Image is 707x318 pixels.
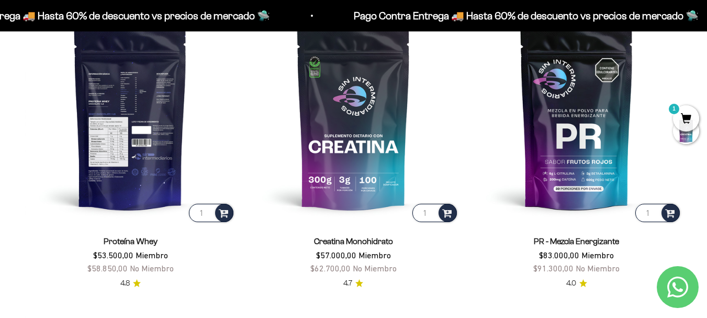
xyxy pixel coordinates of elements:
span: $83.000,00 [539,250,579,260]
a: Proteína Whey [104,237,158,246]
span: $91.300,00 [533,264,574,273]
span: $57.000,00 [316,250,356,260]
span: $62.700,00 [310,264,351,273]
span: $58.850,00 [87,264,128,273]
span: No Miembro [576,264,620,273]
span: 4.7 [343,278,352,289]
mark: 1 [668,103,680,115]
img: Proteína Whey [25,13,235,224]
span: Miembro [581,250,614,260]
a: 4.04.0 de 5.0 estrellas [566,278,587,289]
span: 4.8 [120,278,130,289]
a: PR - Mezcla Energizante [534,237,619,246]
span: No Miembro [353,264,397,273]
span: 4.0 [566,278,576,289]
span: Miembro [136,250,168,260]
a: 4.74.7 de 5.0 estrellas [343,278,363,289]
a: 1 [673,114,699,125]
a: Creatina Monohidrato [314,237,393,246]
a: 4.84.8 de 5.0 estrellas [120,278,141,289]
span: Miembro [358,250,391,260]
span: No Miembro [130,264,174,273]
span: $53.500,00 [93,250,133,260]
p: Pago Contra Entrega 🚚 Hasta 60% de descuento vs precios de mercado 🛸 [291,7,636,24]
